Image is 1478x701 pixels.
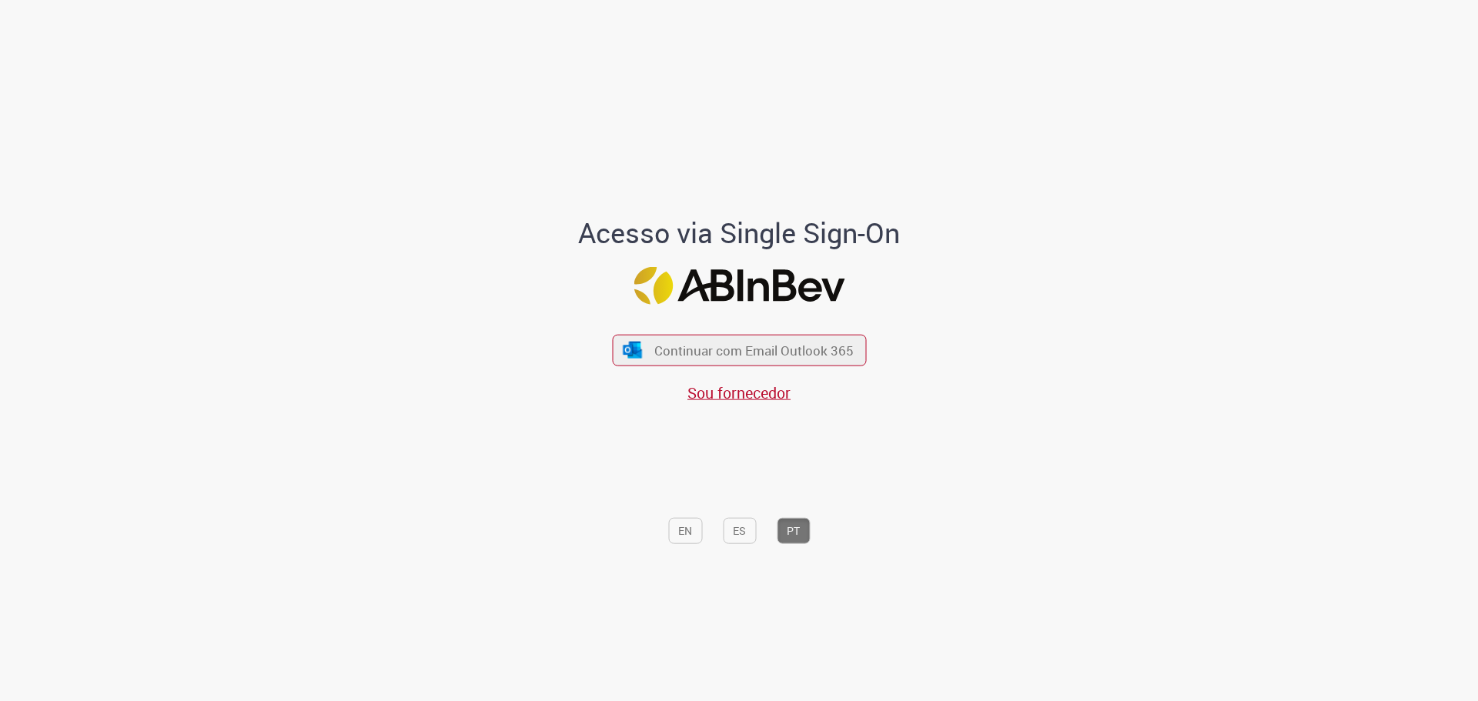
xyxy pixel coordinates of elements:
a: Sou fornecedor [687,382,791,403]
button: ES [723,517,756,543]
button: PT [777,517,810,543]
span: Continuar com Email Outlook 365 [654,342,854,359]
img: Logo ABInBev [634,266,844,304]
h1: Acesso via Single Sign-On [526,218,953,249]
button: ícone Azure/Microsoft 360 Continuar com Email Outlook 365 [612,334,866,366]
button: EN [668,517,702,543]
img: ícone Azure/Microsoft 360 [622,342,644,358]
